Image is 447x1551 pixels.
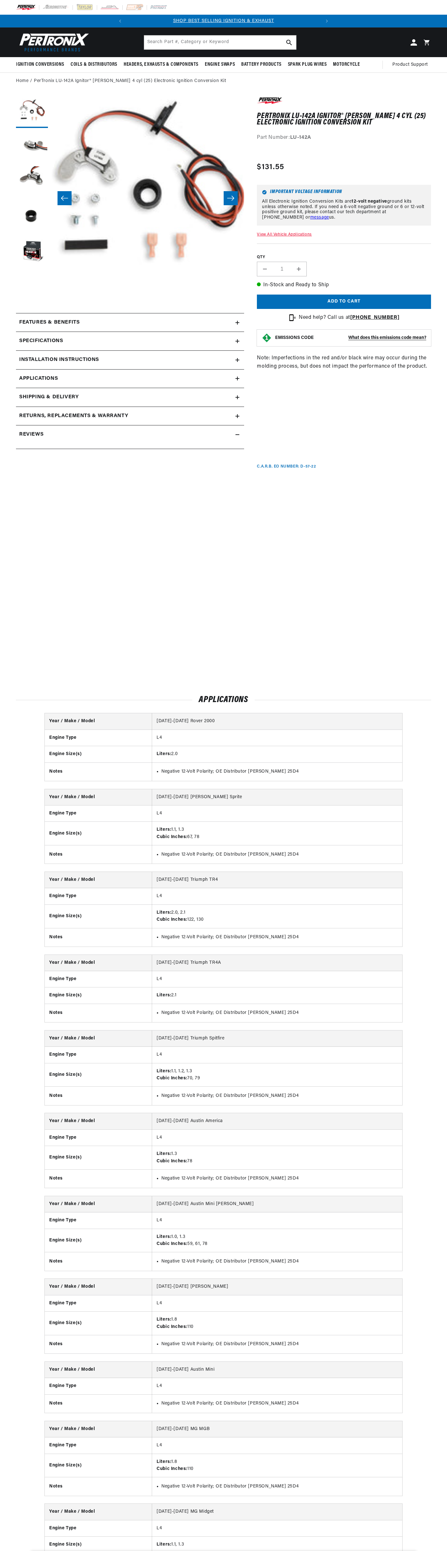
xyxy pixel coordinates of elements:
th: Engine Size(s) [45,1312,152,1335]
td: L4 [152,1437,402,1454]
button: Load image 1 in gallery view [16,96,48,128]
td: 2.0 [152,746,402,762]
strong: Liters: [157,827,171,832]
strong: Liters: [157,1459,171,1464]
td: [DATE]-[DATE] [PERSON_NAME] [152,1279,402,1295]
th: Notes [45,1087,152,1105]
th: Year / Make / Model [45,1421,152,1437]
td: 1.8 110 [152,1312,402,1335]
p: In-Stock and Ready to Ship [257,281,431,289]
th: Year / Make / Model [45,1196,152,1212]
td: [DATE]-[DATE] Austin Mini [PERSON_NAME] [152,1196,402,1212]
button: Search Part #, Category or Keyword [282,35,296,49]
li: Negative 12-Volt Polarity; OE Distributor [PERSON_NAME] 25D4 [161,1092,398,1099]
th: Engine Type [45,1047,152,1063]
button: Load image 4 in gallery view [16,201,48,233]
button: EMISSIONS CODEWhat does this emissions code mean? [275,335,426,341]
th: Year / Make / Model [45,1113,152,1129]
media-gallery: Gallery Viewer [16,96,244,300]
th: Notes [45,1169,152,1188]
strong: Liters: [157,993,171,998]
summary: Battery Products [238,57,285,72]
h2: Reviews [19,431,43,439]
td: L4 [152,1295,402,1311]
th: Engine Size(s) [45,1454,152,1477]
h2: Installation instructions [19,356,99,364]
a: message [310,215,329,220]
a: SHOP BEST SELLING IGNITION & EXHAUST [173,19,274,23]
strong: Cubic Inches: [157,1076,187,1081]
th: Notes [45,1335,152,1353]
th: Engine Type [45,1520,152,1536]
div: 1 of 2 [127,18,320,25]
h2: Features & Benefits [19,318,80,327]
h2: Specifications [19,337,63,345]
td: L4 [152,1129,402,1146]
span: Applications [19,375,58,383]
input: Search Part #, Category or Keyword [144,35,296,49]
li: Negative 12-Volt Polarity; OE Distributor [PERSON_NAME] 25D4 [161,934,398,941]
td: [DATE]-[DATE] Triumph TR4A [152,955,402,971]
strong: Liters: [157,910,171,915]
strong: Cubic Inches: [157,1466,187,1471]
h1: PerTronix LU-142A Ignitor® [PERSON_NAME] 4 cyl (25) Electronic Ignition Conversion Kit [257,113,431,126]
th: Engine Type [45,971,152,987]
th: Year / Make / Model [45,1504,152,1520]
span: Engine Swaps [205,61,235,68]
strong: 12-volt negative [351,199,387,204]
th: Engine Type [45,1437,152,1454]
a: [PHONE_NUMBER] [350,315,399,320]
strong: Liters: [157,1069,171,1074]
button: Translation missing: en.sections.announcements.previous_announcement [114,15,127,27]
button: Load image 3 in gallery view [16,166,48,198]
th: Year / Make / Model [45,713,152,730]
span: Ignition Conversions [16,61,64,68]
th: Notes [45,762,152,781]
td: [DATE]-[DATE] Austin America [152,1113,402,1129]
td: [DATE]-[DATE] MG MGB [152,1421,402,1437]
td: [DATE]-[DATE] MG Midget [152,1504,402,1520]
strong: Cubic Inches: [157,1159,187,1164]
h2: Shipping & Delivery [19,393,79,401]
button: Slide left [58,191,72,205]
td: L4 [152,1212,402,1229]
a: Applications [16,370,244,388]
summary: Engine Swaps [202,57,238,72]
li: Negative 12-Volt Polarity; OE Distributor [PERSON_NAME] 25D4 [161,1175,398,1182]
td: 1.3 78 [152,1146,402,1170]
th: Year / Make / Model [45,955,152,971]
th: Notes [45,928,152,947]
span: Motorcycle [333,61,360,68]
strong: Cubic Inches: [157,917,187,922]
th: Engine Size(s) [45,987,152,1004]
td: L4 [152,971,402,987]
summary: Installation instructions [16,351,244,369]
span: Product Support [392,61,428,68]
th: Engine Size(s) [45,1229,152,1252]
span: Headers, Exhausts & Components [124,61,198,68]
th: Engine Type [45,1129,152,1146]
h2: Returns, Replacements & Warranty [19,412,128,420]
th: Notes [45,1394,152,1413]
strong: Liters: [157,1151,171,1156]
strong: EMISSIONS CODE [275,335,314,340]
li: Negative 12-Volt Polarity; OE Distributor [PERSON_NAME] 25D4 [161,1400,398,1407]
th: Engine Type [45,888,152,904]
th: Notes [45,1252,152,1271]
th: Notes [45,845,152,864]
summary: Motorcycle [330,57,363,72]
td: [DATE]-[DATE] Austin Mini [152,1362,402,1378]
td: [DATE]-[DATE] Rover 2000 [152,713,402,730]
div: Part Number: [257,134,431,142]
li: Negative 12-Volt Polarity; OE Distributor [PERSON_NAME] 25D4 [161,1009,398,1016]
img: Emissions code [262,333,272,343]
th: Engine Size(s) [45,1063,152,1087]
th: Engine Type [45,1378,152,1394]
span: $131.55 [257,161,284,173]
td: 2.0, 2.1 122, 130 [152,904,402,928]
td: 1.1, 1.3 67, 78 [152,822,402,845]
div: Note: Imperfections in the red and/or black wire may occur during the molding process, but does n... [257,96,431,469]
th: Engine Size(s) [45,822,152,845]
li: Negative 12-Volt Polarity; OE Distributor [PERSON_NAME] 25D4 [161,768,398,775]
